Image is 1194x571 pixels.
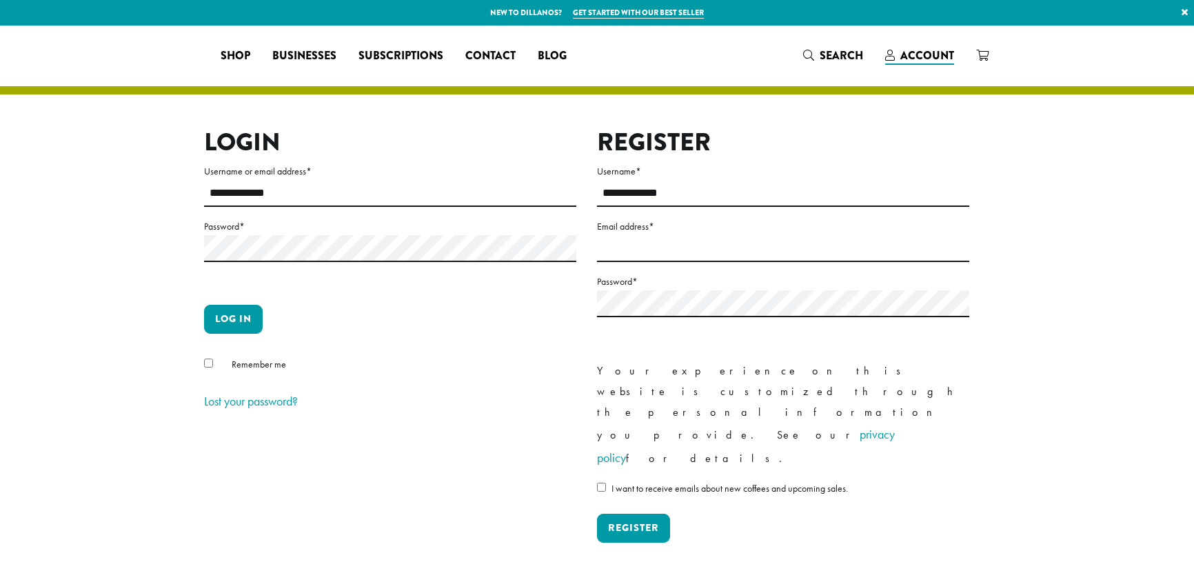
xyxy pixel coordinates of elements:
label: Username or email address [204,163,576,180]
h2: Login [204,128,576,157]
label: Password [204,218,576,235]
label: Password [597,273,969,290]
span: Remember me [232,358,286,370]
span: Subscriptions [358,48,443,65]
input: I want to receive emails about new coffees and upcoming sales. [597,483,606,492]
label: Username [597,163,969,180]
span: Blog [538,48,567,65]
a: Get started with our best seller [573,7,704,19]
span: Contact [465,48,516,65]
span: Search [820,48,863,63]
label: Email address [597,218,969,235]
span: I want to receive emails about new coffees and upcoming sales. [611,482,848,494]
span: Account [900,48,954,63]
a: privacy policy [597,426,895,465]
button: Register [597,514,670,543]
p: Your experience on this website is customized through the personal information you provide. See o... [597,361,969,470]
span: Businesses [272,48,336,65]
span: Shop [221,48,250,65]
a: Shop [210,45,261,67]
h2: Register [597,128,969,157]
a: Lost your password? [204,393,298,409]
a: Search [792,44,874,67]
button: Log in [204,305,263,334]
